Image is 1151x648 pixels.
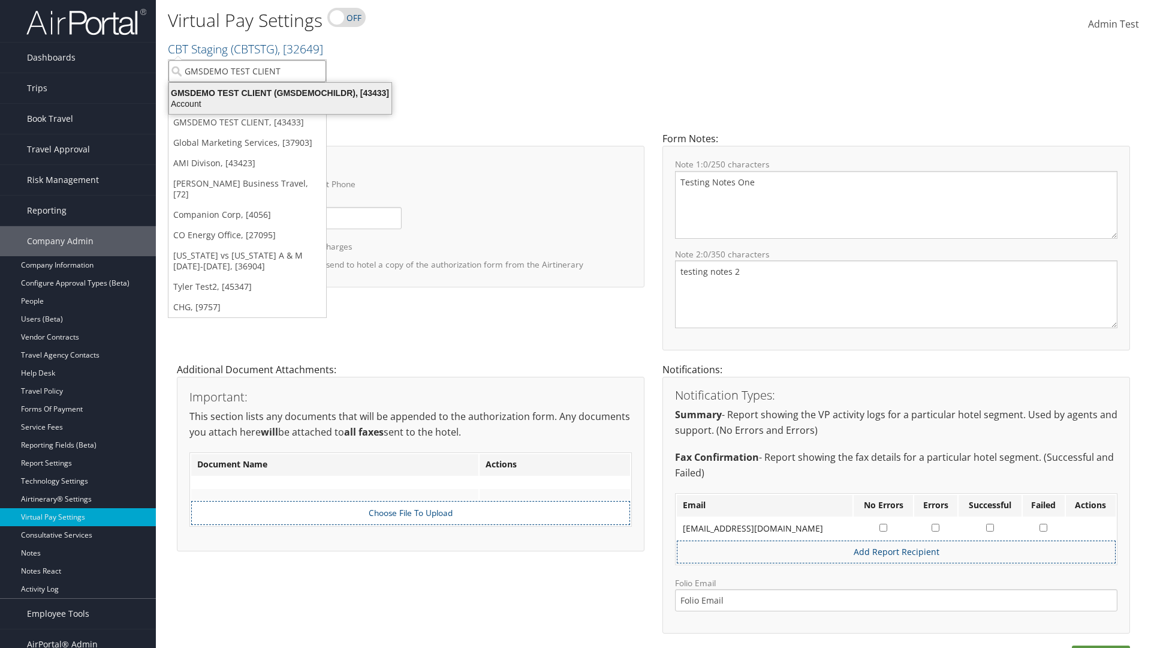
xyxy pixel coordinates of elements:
[675,407,1117,438] p: - Report showing the VP activity logs for a particular hotel segment. Used by agents and support....
[675,389,1117,401] h3: Notification Types:
[703,158,708,170] span: 0
[168,41,323,57] a: CBT Staging
[675,171,1117,239] textarea: Testing Notes One
[162,88,399,98] div: GMSDEMO TEST CLIENT (GMSDEMOCHILDR), [43433]
[27,599,89,629] span: Employee Tools
[675,589,1117,611] input: Folio Email
[675,248,1117,260] label: Note 2: /350 characters
[162,98,399,109] div: Account
[675,408,722,421] strong: Summary
[198,507,623,519] label: Choose File To Upload
[675,450,1117,481] p: - Report showing the fax details for a particular hotel segment. (Successful and Failed)
[191,454,478,476] th: Document Name
[854,495,913,517] th: No Errors
[168,173,326,205] a: [PERSON_NAME] Business Travel, [72]
[168,8,815,33] h1: Virtual Pay Settings
[653,131,1139,362] div: Form Notes:
[914,495,957,517] th: Errors
[27,73,47,103] span: Trips
[1066,495,1116,517] th: Actions
[675,260,1117,328] textarea: testing notes 2
[344,425,384,439] strong: all faxes
[168,60,326,82] input: Search Accounts
[278,41,323,57] span: , [ 32649 ]
[26,8,146,36] img: airportal-logo.png
[959,495,1022,517] th: Successful
[675,577,1117,611] label: Folio Email
[854,546,939,557] a: Add Report Recipient
[675,451,759,464] strong: Fax Confirmation
[1088,17,1139,31] span: Admin Test
[27,196,67,226] span: Reporting
[1023,495,1065,517] th: Failed
[27,134,90,164] span: Travel Approval
[168,153,326,173] a: AMI Divison, [43423]
[168,297,326,317] a: CHG, [9757]
[480,454,630,476] th: Actions
[168,277,326,297] a: Tyler Test2, [45347]
[677,518,852,539] td: [EMAIL_ADDRESS][DOMAIN_NAME]
[703,248,708,260] span: 0
[189,391,632,403] h3: Important:
[261,425,278,439] strong: will
[168,225,326,245] a: CO Energy Office, [27095]
[27,43,76,73] span: Dashboards
[168,131,653,299] div: General Settings:
[221,253,583,275] label: Authorize traveler to fax/resend to hotel a copy of the authorization form from the Airtinerary
[168,362,653,563] div: Additional Document Attachments:
[231,41,278,57] span: ( CBTSTG )
[27,165,99,195] span: Risk Management
[189,409,632,440] p: This section lists any documents that will be appended to the authorization form. Any documents y...
[653,362,1139,646] div: Notifications:
[168,245,326,277] a: [US_STATE] vs [US_STATE] A & M [DATE]-[DATE], [36904]
[27,226,94,256] span: Company Admin
[675,158,1117,170] label: Note 1: /250 characters
[27,104,73,134] span: Book Travel
[1088,6,1139,43] a: Admin Test
[168,112,326,133] a: GMSDEMO TEST CLIENT, [43433]
[168,133,326,153] a: Global Marketing Services, [37903]
[677,495,852,517] th: Email
[168,205,326,225] a: Companion Corp, [4056]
